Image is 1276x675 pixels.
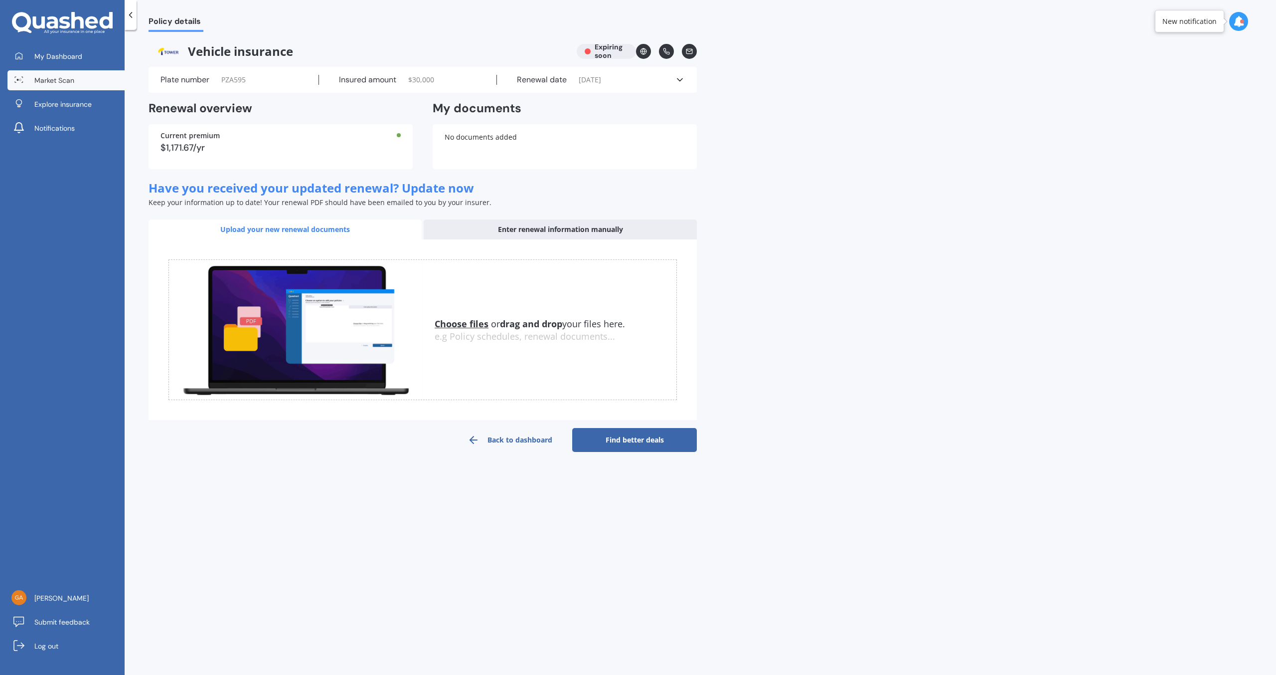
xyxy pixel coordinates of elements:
span: Explore insurance [34,99,92,109]
div: Enter renewal information manually [424,220,697,239]
span: PZA595 [221,75,246,85]
span: My Dashboard [34,51,82,61]
div: No documents added [433,124,697,169]
a: Find better deals [572,428,697,452]
span: Log out [34,641,58,651]
span: Market Scan [34,75,74,85]
span: Vehicle insurance [149,44,569,59]
span: Submit feedback [34,617,90,627]
span: [DATE] [579,75,601,85]
a: [PERSON_NAME] [7,588,125,608]
a: Market Scan [7,70,125,90]
span: Have you received your updated renewal? Update now [149,180,474,196]
span: $ 30,000 [408,75,434,85]
a: Notifications [7,118,125,138]
u: Choose files [435,318,488,330]
a: Explore insurance [7,94,125,114]
div: e.g Policy schedules, renewal documents... [435,331,676,342]
div: Upload your new renewal documents [149,220,422,239]
img: upload.de96410c8ce839c3fdd5.gif [169,260,423,400]
div: $1,171.67/yr [160,143,401,152]
a: My Dashboard [7,46,125,66]
label: Plate number [160,75,209,85]
span: or your files here. [435,318,625,330]
img: 4cb11fb246a701a44eba1d14a08e04ea [11,590,26,605]
span: [PERSON_NAME] [34,593,89,603]
b: drag and drop [500,318,562,330]
div: New notification [1162,16,1217,26]
label: Insured amount [339,75,396,85]
a: Submit feedback [7,612,125,632]
a: Log out [7,636,125,656]
div: Current premium [160,132,401,139]
label: Renewal date [517,75,567,85]
span: Policy details [149,16,203,30]
a: Back to dashboard [448,428,572,452]
h2: Renewal overview [149,101,413,116]
span: Notifications [34,123,75,133]
img: Tower.webp [149,44,188,59]
span: Keep your information up to date! Your renewal PDF should have been emailed to you by your insurer. [149,198,491,207]
h2: My documents [433,101,521,116]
